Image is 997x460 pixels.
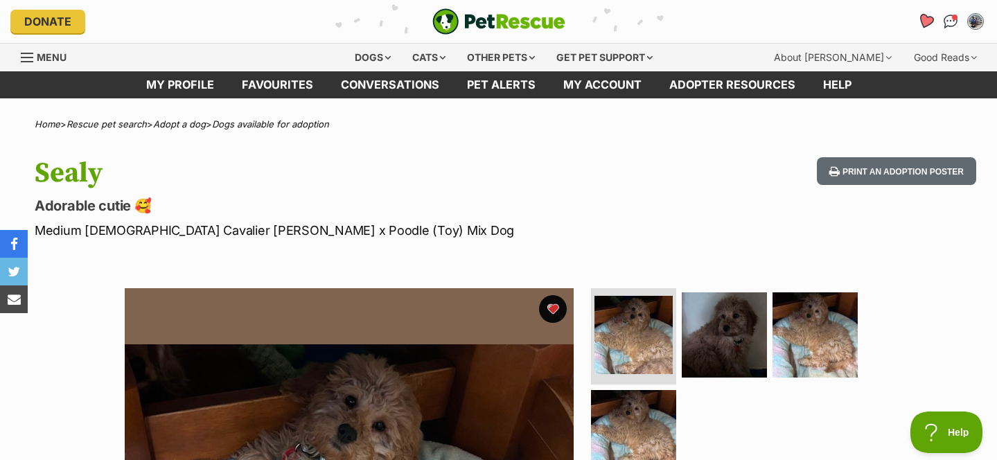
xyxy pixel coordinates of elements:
[37,51,67,63] span: Menu
[327,71,453,98] a: conversations
[35,196,608,215] p: Adorable cutie 🥰
[212,118,329,130] a: Dogs available for adoption
[912,7,940,35] a: Favourites
[764,44,901,71] div: About [PERSON_NAME]
[773,292,858,378] img: Photo of Sealy
[10,10,85,33] a: Donate
[35,118,60,130] a: Home
[655,71,809,98] a: Adopter resources
[904,44,987,71] div: Good Reads
[35,157,608,189] h1: Sealy
[132,71,228,98] a: My profile
[915,10,987,33] ul: Account quick links
[809,71,865,98] a: Help
[910,412,983,453] iframe: Help Scout Beacon - Open
[547,44,662,71] div: Get pet support
[67,118,147,130] a: Rescue pet search
[939,10,962,33] a: Conversations
[817,157,976,186] button: Print an adoption poster
[453,71,549,98] a: Pet alerts
[549,71,655,98] a: My account
[969,15,982,28] img: Lianne Bissell profile pic
[432,8,565,35] img: logo-e224e6f780fb5917bec1dbf3a21bbac754714ae5b6737aabdf751b685950b380.svg
[21,44,76,69] a: Menu
[944,15,958,28] img: chat-41dd97257d64d25036548639549fe6c8038ab92f7586957e7f3b1b290dea8141.svg
[682,292,767,378] img: Photo of Sealy
[964,10,987,33] button: My account
[228,71,327,98] a: Favourites
[457,44,545,71] div: Other pets
[539,295,567,323] button: favourite
[345,44,400,71] div: Dogs
[35,221,608,240] p: Medium [DEMOGRAPHIC_DATA] Cavalier [PERSON_NAME] x Poodle (Toy) Mix Dog
[153,118,206,130] a: Adopt a dog
[594,296,673,374] img: Photo of Sealy
[403,44,455,71] div: Cats
[432,8,565,35] a: PetRescue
